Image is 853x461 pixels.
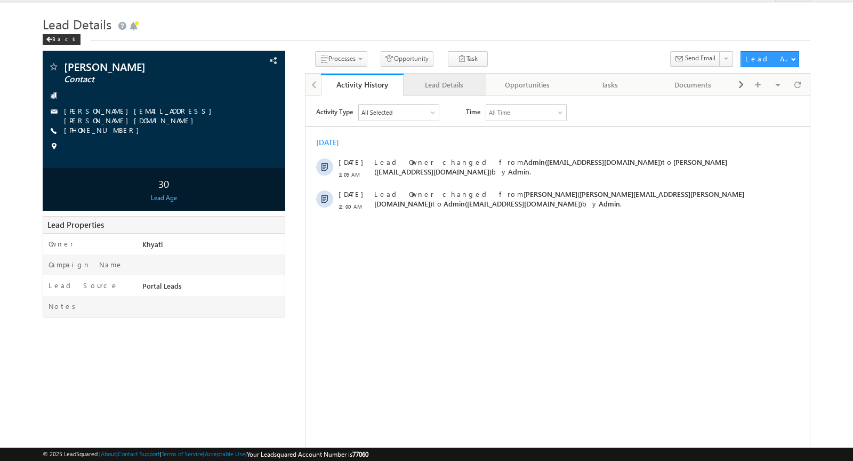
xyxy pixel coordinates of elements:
[69,61,422,80] span: Lead Owner changed from to by .
[329,80,396,90] div: Activity History
[69,93,439,112] span: [PERSON_NAME]([PERSON_NAME][EMAIL_ADDRESS][PERSON_NAME][DOMAIN_NAME])
[43,34,86,43] a: Back
[577,78,642,91] div: Tasks
[741,51,799,67] button: Lead Actions
[315,51,367,67] button: Processes
[412,78,477,91] div: Lead Details
[328,54,356,62] span: Processes
[69,93,439,112] span: Lead Owner changed from to by .
[162,450,203,457] a: Terms of Service
[43,34,81,45] div: Back
[660,78,725,91] div: Documents
[745,54,791,63] div: Lead Actions
[118,450,160,457] a: Contact Support
[203,71,224,80] span: Admin
[49,239,74,249] label: Owner
[142,240,163,249] span: Khyati
[138,103,277,112] span: Admin([EMAIL_ADDRESS][DOMAIN_NAME])
[64,61,215,72] span: [PERSON_NAME]
[56,12,87,21] div: All Selected
[670,51,720,67] button: Send Email
[486,74,569,96] a: Opportunities
[218,61,357,70] span: Admin([EMAIL_ADDRESS][DOMAIN_NAME])
[569,74,651,96] a: Tasks
[33,93,57,103] span: [DATE]
[64,106,217,125] a: [PERSON_NAME][EMAIL_ADDRESS][PERSON_NAME][DOMAIN_NAME]
[49,301,79,311] label: Notes
[49,260,123,269] label: Campaign Name
[381,51,433,67] button: Opportunity
[404,74,486,96] a: Lead Details
[43,449,368,459] span: © 2025 LeadSquared | | | | |
[64,125,144,136] span: [PHONE_NUMBER]
[11,8,47,24] span: Activity Type
[69,61,422,80] span: [PERSON_NAME]([EMAIL_ADDRESS][DOMAIN_NAME])
[64,74,215,85] span: Contact
[33,74,65,83] span: 11:09 AM
[33,61,57,71] span: [DATE]
[43,15,111,33] span: Lead Details
[45,193,282,203] div: Lead Age
[183,12,205,21] div: All Time
[49,281,118,290] label: Lead Source
[321,74,404,96] a: Activity History
[160,8,175,24] span: Time
[11,42,45,51] div: [DATE]
[247,450,368,458] span: Your Leadsquared Account Number is
[651,74,734,96] a: Documents
[685,53,715,63] span: Send Email
[205,450,245,457] a: Acceptable Use
[352,450,368,458] span: 77060
[101,450,116,457] a: About
[448,51,488,67] button: Task
[140,281,285,296] div: Portal Leads
[293,103,315,112] span: Admin
[33,106,65,115] span: 12:00 AM
[53,9,133,25] div: All Selected
[47,219,104,230] span: Lead Properties
[45,173,282,193] div: 30
[495,78,559,91] div: Opportunities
